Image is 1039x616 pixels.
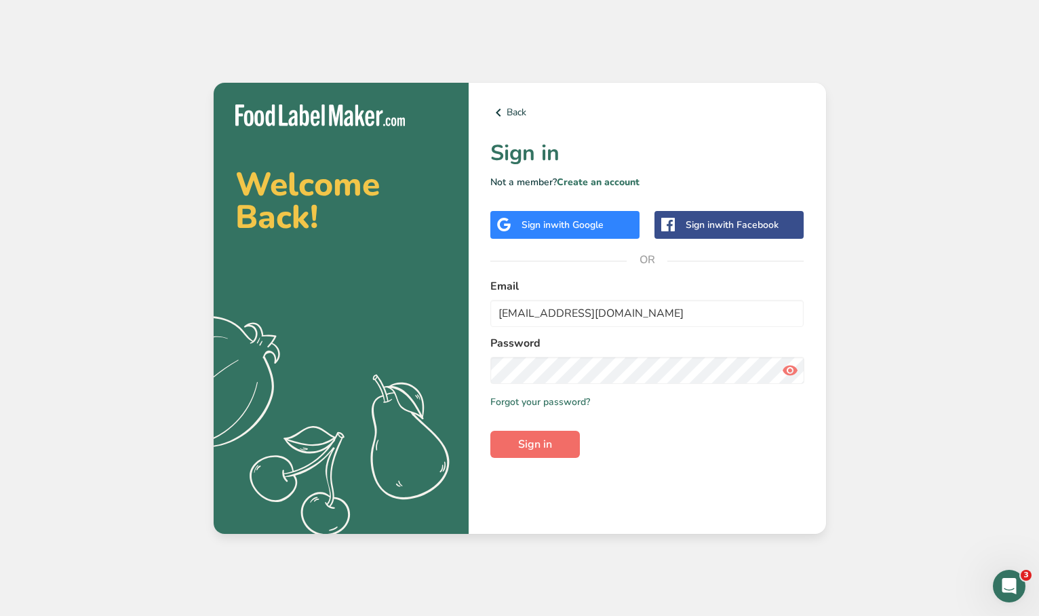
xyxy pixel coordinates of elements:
[557,176,640,189] a: Create an account
[235,168,447,233] h2: Welcome Back!
[490,335,804,351] label: Password
[715,218,779,231] span: with Facebook
[993,570,1025,602] iframe: Intercom live chat
[490,175,804,189] p: Not a member?
[522,218,604,232] div: Sign in
[235,104,405,127] img: Food Label Maker
[490,278,804,294] label: Email
[551,218,604,231] span: with Google
[490,431,580,458] button: Sign in
[490,137,804,170] h1: Sign in
[627,239,667,280] span: OR
[490,104,804,121] a: Back
[490,395,590,409] a: Forgot your password?
[490,300,804,327] input: Enter Your Email
[518,436,552,453] span: Sign in
[686,218,779,232] div: Sign in
[1021,570,1032,581] span: 3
